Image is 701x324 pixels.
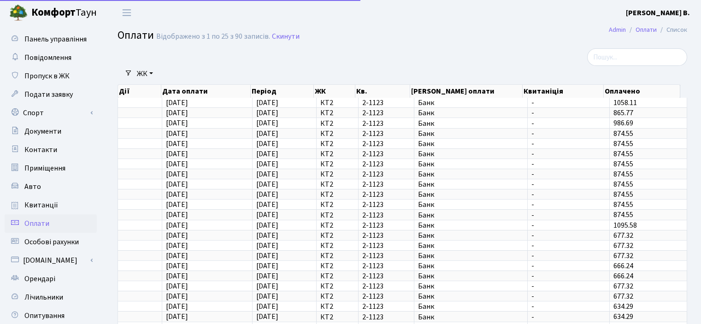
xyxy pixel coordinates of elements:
span: 2-1123 [362,120,410,127]
a: Приміщення [5,159,97,177]
span: КТ2 [320,283,354,290]
span: КТ2 [320,262,354,270]
span: - [531,303,606,310]
span: КТ2 [320,242,354,249]
a: Документи [5,122,97,141]
span: КТ2 [320,140,354,147]
span: [DATE] [166,149,188,159]
span: [DATE] [256,241,278,251]
span: 2-1123 [362,160,410,168]
span: КТ2 [320,222,354,229]
span: [DATE] [166,189,188,200]
span: 874.55 [613,200,633,210]
span: 874.55 [613,129,633,139]
a: Пропуск в ЖК [5,67,97,85]
th: Період [251,85,314,98]
a: Лічильники [5,288,97,306]
span: Банк [418,150,523,158]
span: КТ2 [320,303,354,310]
span: Банк [418,99,523,106]
th: Кв. [355,85,410,98]
span: [DATE] [256,200,278,210]
span: КТ2 [320,232,354,239]
th: Дії [118,85,161,98]
span: Банк [418,212,523,219]
th: Дата оплати [161,85,251,98]
span: [DATE] [166,159,188,169]
span: КТ2 [320,120,354,127]
span: Пропуск в ЖК [24,71,70,81]
span: 2-1123 [362,262,410,270]
span: КТ2 [320,160,354,168]
span: 1058.11 [613,98,637,108]
span: [DATE] [256,230,278,241]
span: 677.32 [613,251,633,261]
span: [DATE] [166,312,188,322]
span: КТ2 [320,272,354,280]
span: 634.29 [613,312,633,322]
span: Банк [418,191,523,198]
span: 874.55 [613,179,633,189]
a: Особові рахунки [5,233,97,251]
span: 2-1123 [362,201,410,208]
th: Квитаніція [523,85,604,98]
span: 2-1123 [362,252,410,259]
span: Лічильники [24,292,63,302]
span: [DATE] [166,179,188,189]
span: КТ2 [320,171,354,178]
span: 874.55 [613,139,633,149]
span: - [531,252,606,259]
span: - [531,293,606,300]
a: Подати заявку [5,85,97,104]
span: [DATE] [166,241,188,251]
span: КТ2 [320,212,354,219]
span: 2-1123 [362,99,410,106]
span: 677.32 [613,291,633,301]
nav: breadcrumb [595,20,701,40]
div: Відображено з 1 по 25 з 90 записів. [156,32,270,41]
span: Орендарі [24,274,55,284]
span: [DATE] [256,281,278,291]
img: logo.png [9,4,28,22]
span: 2-1123 [362,171,410,178]
span: [DATE] [256,271,278,281]
span: Подати заявку [24,89,73,100]
span: [DATE] [166,129,188,139]
b: [PERSON_NAME] В. [626,8,690,18]
span: Банк [418,171,523,178]
span: [DATE] [166,230,188,241]
span: Повідомлення [24,53,71,63]
span: 2-1123 [362,222,410,229]
span: Банк [418,160,523,168]
span: - [531,283,606,290]
span: 677.32 [613,241,633,251]
span: - [531,99,606,106]
span: [DATE] [166,281,188,291]
span: 874.55 [613,210,633,220]
span: - [531,232,606,239]
span: [DATE] [166,169,188,179]
span: [DATE] [256,118,278,129]
span: [DATE] [256,98,278,108]
a: Квитанції [5,196,97,214]
th: Оплачено [604,85,680,98]
span: [DATE] [166,139,188,149]
span: 2-1123 [362,130,410,137]
span: [DATE] [256,129,278,139]
span: КТ2 [320,150,354,158]
span: КТ2 [320,313,354,321]
span: Банк [418,293,523,300]
span: 2-1123 [362,140,410,147]
span: [DATE] [256,189,278,200]
span: Банк [418,109,523,117]
span: 2-1123 [362,313,410,321]
span: [DATE] [166,261,188,271]
span: Опитування [24,311,65,321]
span: - [531,130,606,137]
a: Оплати [5,214,97,233]
span: [DATE] [256,159,278,169]
span: [DATE] [256,251,278,261]
span: 677.32 [613,281,633,291]
span: - [531,313,606,321]
span: - [531,242,606,249]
